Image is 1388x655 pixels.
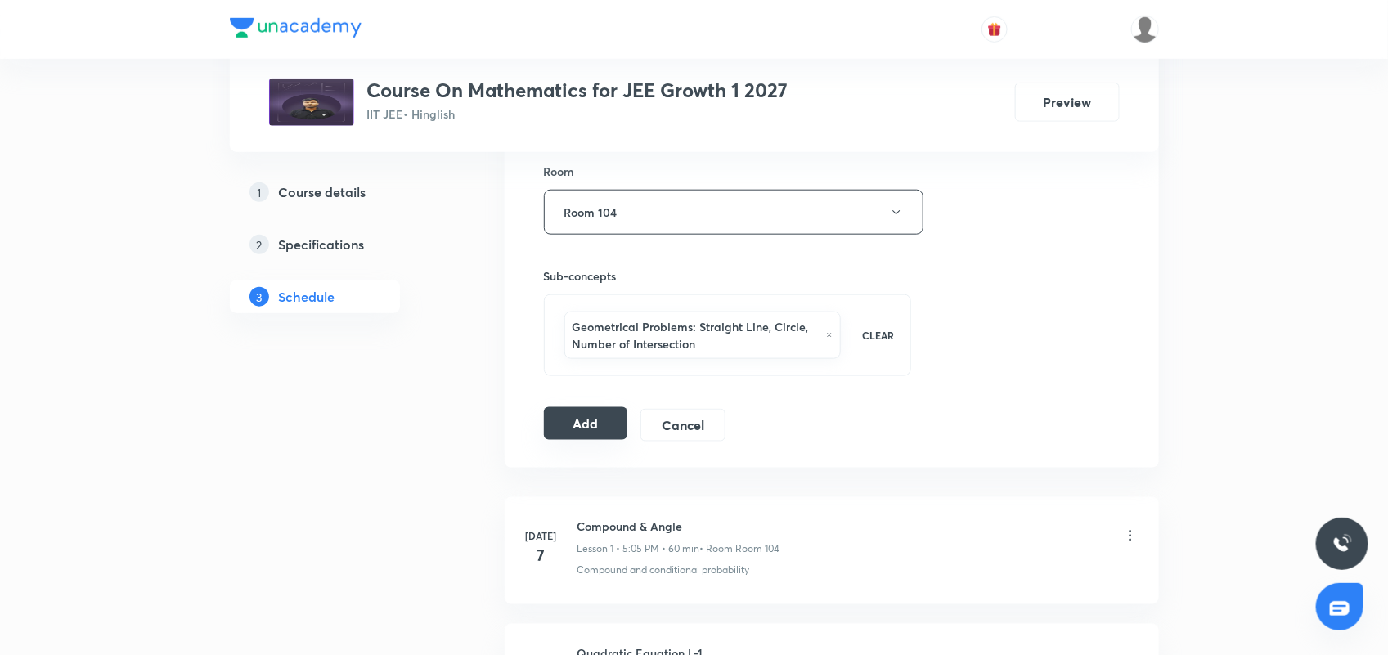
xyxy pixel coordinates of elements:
h6: Sub-concepts [544,267,912,285]
p: • Room Room 104 [700,541,780,556]
a: Company Logo [230,18,362,42]
button: Cancel [640,409,725,442]
h5: Specifications [279,235,365,254]
a: 2Specifications [230,228,452,261]
button: avatar [981,16,1008,43]
img: Company Logo [230,18,362,38]
h4: 7 [525,543,558,568]
img: ttu [1332,534,1352,554]
p: Lesson 1 • 5:05 PM • 60 min [577,541,700,556]
h6: Room [544,163,575,180]
h5: Course details [279,182,366,202]
p: 1 [249,182,269,202]
h6: Geometrical Problems: Straight Line, Circle, Number of Intersection [573,318,819,352]
h3: Course On Mathematics for JEE Growth 1 2027 [367,79,788,102]
button: Add [544,407,628,440]
h5: Schedule [279,287,335,307]
button: Preview [1015,83,1120,122]
a: 1Course details [230,176,452,209]
button: Room 104 [544,190,923,235]
img: avatar [987,22,1002,37]
p: CLEAR [862,328,894,343]
p: Compound and conditional probability [577,563,750,577]
p: IIT JEE • Hinglish [367,105,788,123]
p: 2 [249,235,269,254]
img: Bhuwan Singh [1131,16,1159,43]
h6: Compound & Angle [577,518,780,535]
p: 3 [249,287,269,307]
img: 99999628a34d44c5bec01b30dca2d3eb.jpg [269,79,354,126]
h6: [DATE] [525,528,558,543]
